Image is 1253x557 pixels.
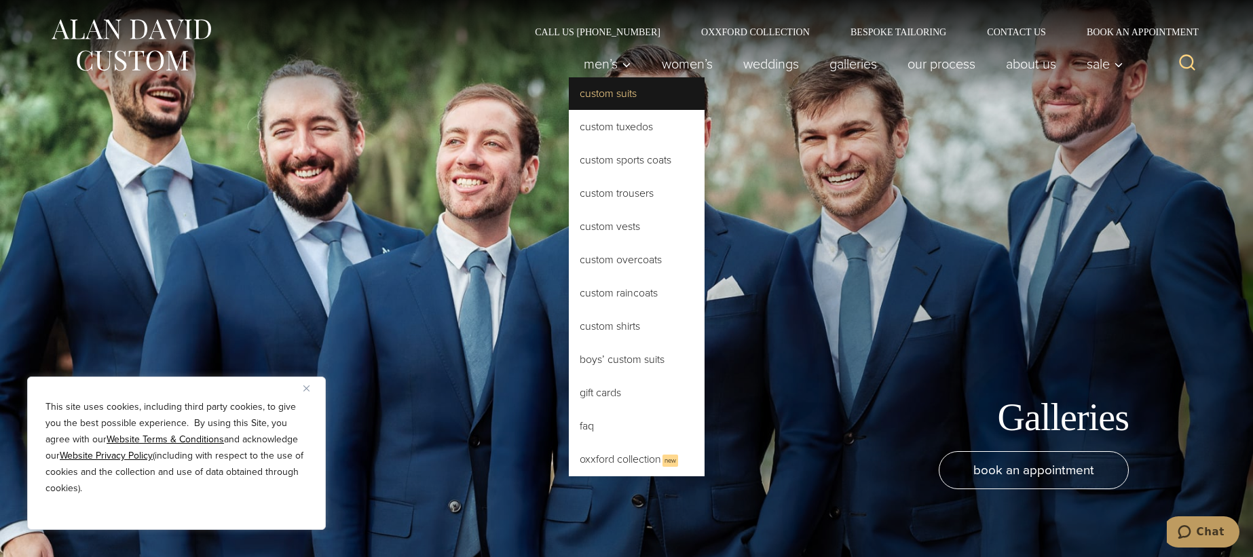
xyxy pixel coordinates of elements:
[939,451,1129,489] a: book an appointment
[569,410,705,442] a: FAQ
[515,27,1203,37] nav: Secondary Navigation
[967,27,1066,37] a: Contact Us
[569,177,705,210] a: Custom Trousers
[1066,27,1203,37] a: Book an Appointment
[569,244,705,276] a: Custom Overcoats
[569,377,705,409] a: Gift Cards
[569,111,705,143] a: Custom Tuxedos
[1171,47,1203,80] button: View Search Form
[569,277,705,309] a: Custom Raincoats
[1072,50,1131,77] button: Sale sub menu toggle
[991,50,1072,77] a: About Us
[50,15,212,75] img: Alan David Custom
[60,448,153,463] a: Website Privacy Policy
[830,27,967,37] a: Bespoke Tailoring
[569,50,647,77] button: Men’s sub menu toggle
[647,50,728,77] a: Women’s
[569,343,705,376] a: Boys’ Custom Suits
[662,455,678,467] span: New
[569,443,705,476] a: Oxxford CollectionNew
[569,50,1131,77] nav: Primary Navigation
[728,50,815,77] a: weddings
[998,395,1129,440] h1: Galleries
[569,77,705,110] a: Custom Suits
[815,50,893,77] a: Galleries
[681,27,830,37] a: Oxxford Collection
[973,460,1094,480] span: book an appointment
[569,210,705,243] a: Custom Vests
[303,380,320,396] button: Close
[569,310,705,343] a: Custom Shirts
[45,399,307,497] p: This site uses cookies, including third party cookies, to give you the best possible experience. ...
[107,432,224,446] a: Website Terms & Conditions
[1167,516,1239,550] iframe: Opens a widget where you can chat to one of our agents
[569,144,705,176] a: Custom Sports Coats
[303,385,310,391] img: Close
[893,50,991,77] a: Our Process
[515,27,681,37] a: Call Us [PHONE_NUMBER]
